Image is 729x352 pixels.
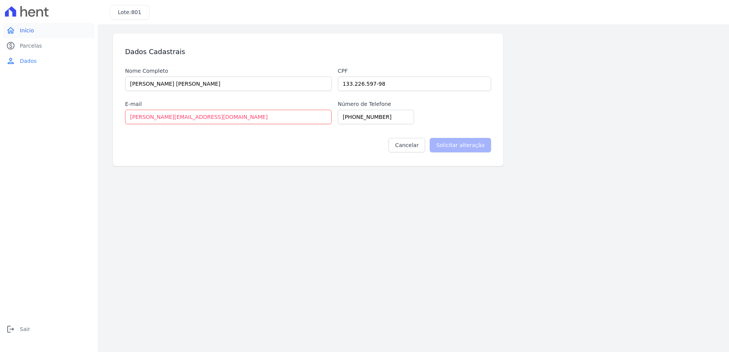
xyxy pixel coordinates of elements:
[3,53,95,69] a: personDados
[118,8,141,16] h3: Lote:
[430,138,491,152] input: Solicitar alteração
[338,67,491,75] label: Cpf
[389,138,425,152] a: Cancelar
[6,325,15,334] i: logout
[3,322,95,337] a: logoutSair
[125,100,332,108] label: E-mail
[20,325,30,333] span: Sair
[6,41,15,50] i: paid
[338,100,391,108] label: Número de Telefone
[131,9,141,15] span: 801
[125,47,185,56] h3: Dados Cadastrais
[20,57,37,65] span: Dados
[3,23,95,38] a: homeInício
[6,26,15,35] i: home
[20,27,34,34] span: Início
[125,67,332,75] label: Nome Completo
[3,38,95,53] a: paidParcelas
[6,56,15,66] i: person
[20,42,42,50] span: Parcelas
